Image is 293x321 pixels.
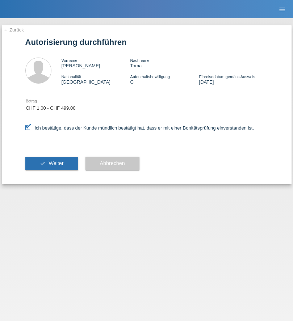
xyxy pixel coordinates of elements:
[4,27,24,33] a: ← Zurück
[40,160,46,166] i: check
[62,58,78,63] span: Vorname
[130,75,169,79] span: Aufenthaltsbewilligung
[25,157,78,170] button: check Weiter
[199,74,268,85] div: [DATE]
[130,74,199,85] div: C
[62,74,130,85] div: [GEOGRAPHIC_DATA]
[62,58,130,68] div: [PERSON_NAME]
[130,58,149,63] span: Nachname
[85,157,139,170] button: Abbrechen
[279,6,286,13] i: menu
[25,38,268,47] h1: Autorisierung durchführen
[100,160,125,166] span: Abbrechen
[199,75,255,79] span: Einreisedatum gemäss Ausweis
[25,125,254,131] label: Ich bestätige, dass der Kunde mündlich bestätigt hat, dass er mit einer Bonitätsprüfung einversta...
[130,58,199,68] div: Toma
[275,7,289,11] a: menu
[49,160,63,166] span: Weiter
[62,75,81,79] span: Nationalität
